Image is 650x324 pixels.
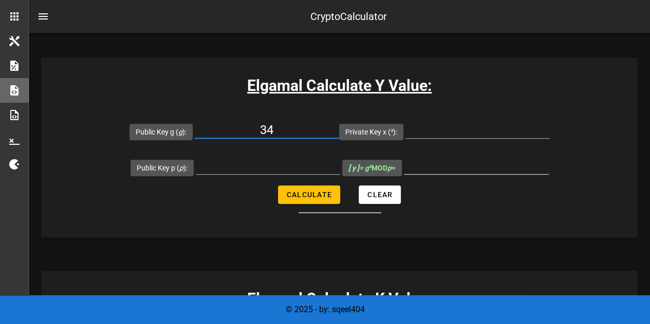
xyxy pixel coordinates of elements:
[136,127,187,137] label: Public Key g ( ):
[178,128,182,136] i: g
[369,163,372,169] sup: x
[286,190,332,199] span: Calculate
[310,9,387,24] div: CryptoCalculator
[278,185,340,204] button: Calculate
[179,164,183,172] i: p
[31,4,55,29] button: nav-menu-toggle
[348,164,396,172] span: MOD =
[387,164,392,172] i: p
[367,190,393,199] span: Clear
[137,163,188,173] label: Public Key p ( ):
[348,164,359,172] b: [ y ]
[359,185,401,204] button: Clear
[41,287,638,310] h3: Elgamal Calculate K Value:
[286,304,365,314] span: © 2025 - by: sqeel404
[348,164,372,172] i: = g
[41,74,638,97] h3: Elgamal Calculate Y Value:
[345,127,397,137] label: Private Key x ( ):
[391,127,393,134] sup: x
